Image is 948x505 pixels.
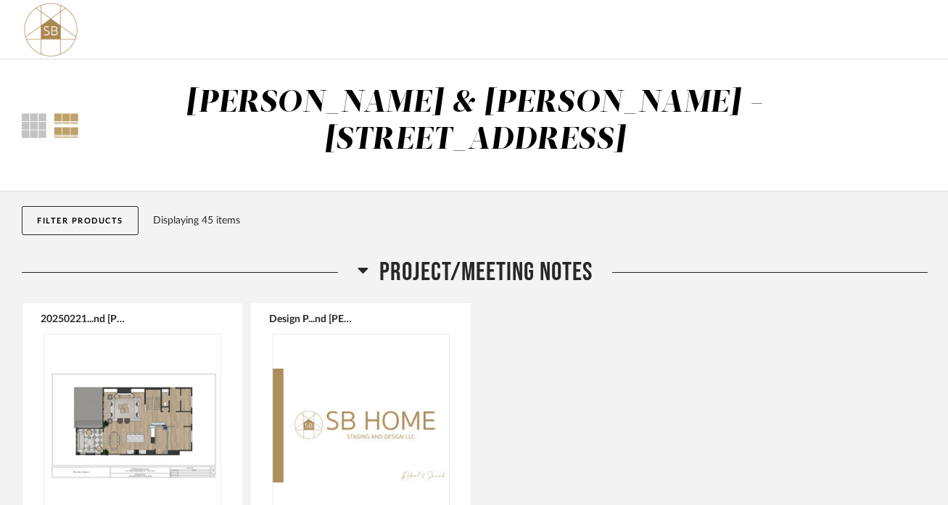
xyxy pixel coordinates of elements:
button: Filter Products [22,206,139,235]
span: Project/Meeting Notes [379,257,593,288]
div: Displaying 45 items [153,213,921,229]
img: 02324877-c6fa-4261-b847-82fa1115e5a4.png [22,1,80,59]
button: Design P...nd [PERSON_NAME].pdf [269,313,357,324]
div: [PERSON_NAME] & [PERSON_NAME] - [STREET_ADDRESS] [186,88,763,155]
button: 20250221...nd [PERSON_NAME].pdf [41,313,128,324]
